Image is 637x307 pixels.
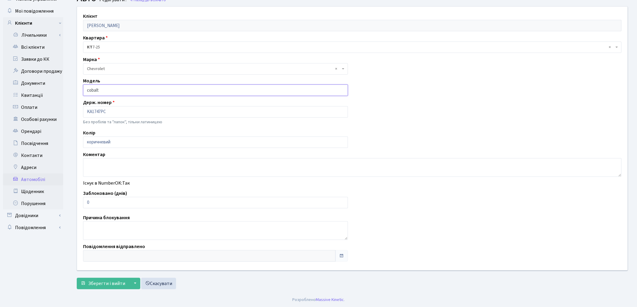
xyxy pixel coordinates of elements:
p: Без пробілів та "лапок", тільки латиницею [83,119,348,125]
a: Адреси [3,161,63,173]
span: Chevrolet [87,66,340,72]
span: <b>КТ</b>&nbsp;&nbsp;&nbsp;&nbsp;7-25 [83,41,622,53]
a: Всі клієнти [3,41,63,53]
a: Оплати [3,101,63,113]
span: Видалити всі елементи [609,44,611,50]
label: Повідомлення відправлено [83,243,145,250]
label: Заблоковано (днів) [83,190,127,197]
a: Документи [3,77,63,89]
a: Контакти [3,149,63,161]
span: <b>КТ</b>&nbsp;&nbsp;&nbsp;&nbsp;7-25 [87,44,614,50]
label: Модель [83,77,100,84]
span: Зберегти і вийти [88,280,125,287]
span: Видалити всі елементи [335,66,337,72]
button: Зберегти і вийти [77,278,129,289]
div: Розроблено . [292,296,345,303]
label: Клієнт [83,13,98,20]
span: Мої повідомлення [15,8,54,14]
label: Колір [83,129,95,137]
b: КТ [87,44,92,50]
label: Марка [83,56,100,63]
span: Так [122,180,130,186]
a: Квитанції [3,89,63,101]
a: Заявки до КК [3,53,63,65]
a: Мої повідомлення [3,5,63,17]
label: Причина блокування [83,214,130,221]
a: Автомобілі [3,173,63,186]
label: Коментар [83,151,105,158]
a: Лічильники [7,29,63,41]
a: Посвідчення [3,137,63,149]
a: Особові рахунки [3,113,63,125]
a: Орендарі [3,125,63,137]
a: Клієнти [3,17,63,29]
label: Держ. номер [83,99,115,106]
span: Chevrolet [83,63,348,75]
a: Повідомлення [3,222,63,234]
a: Договори продажу [3,65,63,77]
a: Щоденник [3,186,63,198]
label: Квартира [83,34,108,41]
a: Massive Kinetic [316,296,344,303]
a: Порушення [3,198,63,210]
a: Скасувати [141,278,176,289]
a: Довідники [3,210,63,222]
div: Існує в NumberOK: [79,180,626,187]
